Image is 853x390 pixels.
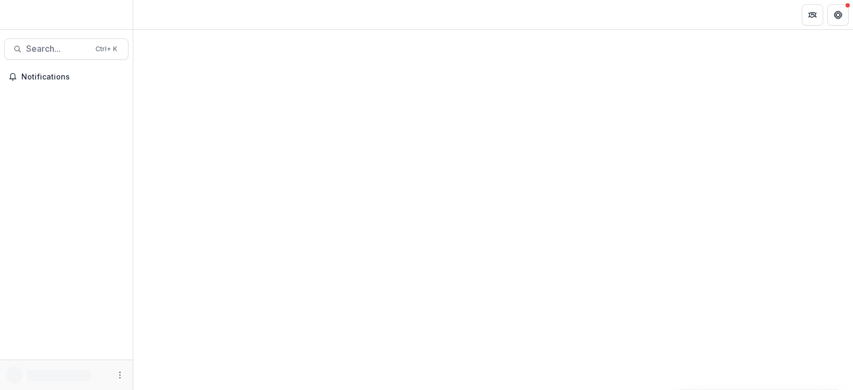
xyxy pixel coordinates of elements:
button: Search... [4,38,128,60]
button: Partners [802,4,823,26]
button: Get Help [827,4,849,26]
button: Notifications [4,68,128,85]
span: Search... [26,44,89,54]
button: More [114,369,126,381]
div: Ctrl + K [93,43,119,55]
span: Notifications [21,73,124,82]
nav: breadcrumb [138,7,183,22]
